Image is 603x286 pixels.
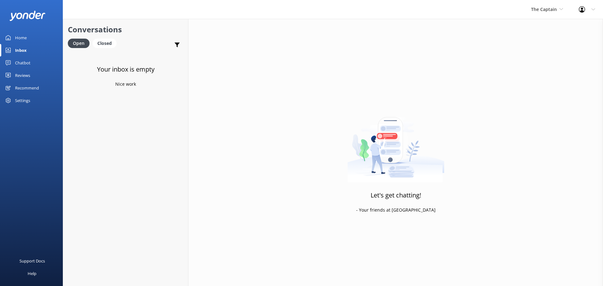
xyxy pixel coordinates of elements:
[68,39,90,48] div: Open
[356,207,436,213] p: - Your friends at [GEOGRAPHIC_DATA]
[115,81,136,88] p: Nice work
[15,57,30,69] div: Chatbot
[19,255,45,267] div: Support Docs
[97,64,155,74] h3: Your inbox is empty
[28,267,36,280] div: Help
[371,190,421,200] h3: Let's get chatting!
[93,40,120,46] a: Closed
[68,24,183,35] h2: Conversations
[15,82,39,94] div: Recommend
[68,40,93,46] a: Open
[93,39,117,48] div: Closed
[531,6,557,12] span: The Captain
[15,44,27,57] div: Inbox
[15,31,27,44] div: Home
[347,104,444,182] img: artwork of a man stealing a conversation from at giant smartphone
[9,11,46,21] img: yonder-white-logo.png
[15,69,30,82] div: Reviews
[15,94,30,107] div: Settings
